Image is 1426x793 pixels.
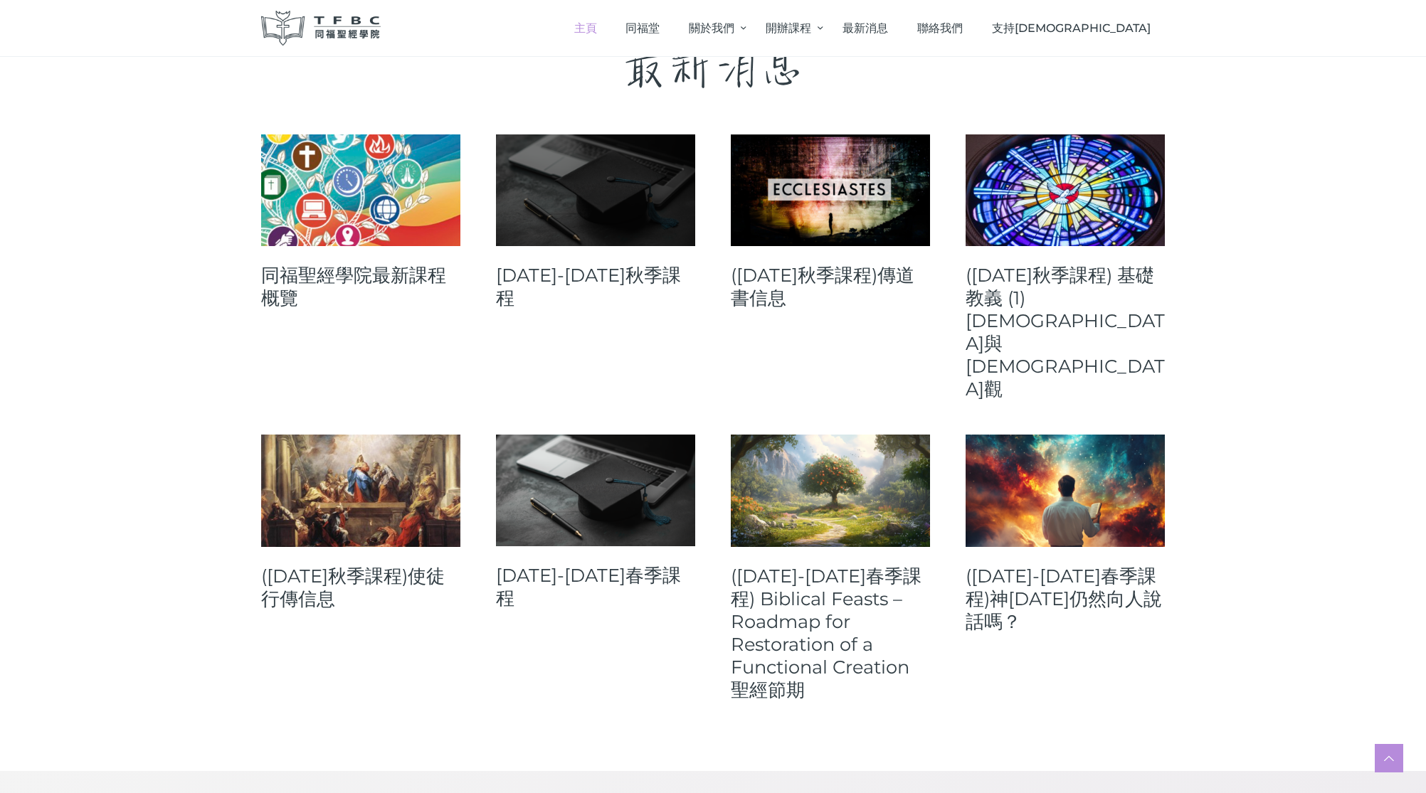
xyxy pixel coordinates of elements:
[1375,744,1403,772] a: Scroll to top
[731,264,930,309] a: ([DATE]秋季課程)傳道書信息
[674,7,751,49] a: 關於我們
[966,565,1165,633] a: ([DATE]-[DATE]春季課程)神[DATE]仍然向人說話嗎？
[977,7,1165,49] a: 支持[DEMOGRAPHIC_DATA]
[559,7,611,49] a: 主頁
[496,564,695,610] a: [DATE]-[DATE]春季課程
[611,7,675,49] a: 同福堂
[261,264,460,309] a: 同福聖經學院最新課程概覽
[766,21,811,35] span: 開辦課程
[689,21,734,35] span: 關於我們
[966,264,1165,400] a: ([DATE]秋季課程) 基礎教義 (1) [DEMOGRAPHIC_DATA]與[DEMOGRAPHIC_DATA]觀
[992,21,1151,35] span: 支持[DEMOGRAPHIC_DATA]
[751,7,828,49] a: 開辦課程
[496,264,695,309] a: [DATE]-[DATE]秋季課程
[625,21,660,35] span: 同福堂
[261,21,1165,106] p: 最新消息
[574,21,597,35] span: 主頁
[731,565,930,701] a: ([DATE]-[DATE]春季課程) Biblical Feasts – Roadmap for Restoration of a Functional Creation 聖經節期
[917,21,963,35] span: 聯絡我們
[843,21,888,35] span: 最新消息
[903,7,978,49] a: 聯絡我們
[828,7,903,49] a: 最新消息
[261,11,381,46] img: 同福聖經學院 TFBC
[261,565,460,610] a: ([DATE]秋季課程)使徒行傳信息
